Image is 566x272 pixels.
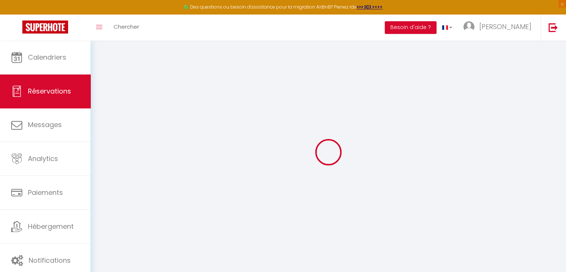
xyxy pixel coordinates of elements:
[113,23,139,31] span: Chercher
[28,222,74,231] span: Hébergement
[28,86,71,96] span: Réservations
[28,154,58,163] span: Analytics
[28,120,62,129] span: Messages
[28,53,66,62] span: Calendriers
[108,15,145,41] a: Chercher
[29,256,71,265] span: Notifications
[22,20,68,34] img: Super Booking
[385,21,437,34] button: Besoin d'aide ?
[458,15,541,41] a: ... [PERSON_NAME]
[549,23,558,32] img: logout
[356,4,383,10] a: >>> ICI <<<<
[463,21,474,32] img: ...
[479,22,531,31] span: [PERSON_NAME]
[28,188,63,197] span: Paiements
